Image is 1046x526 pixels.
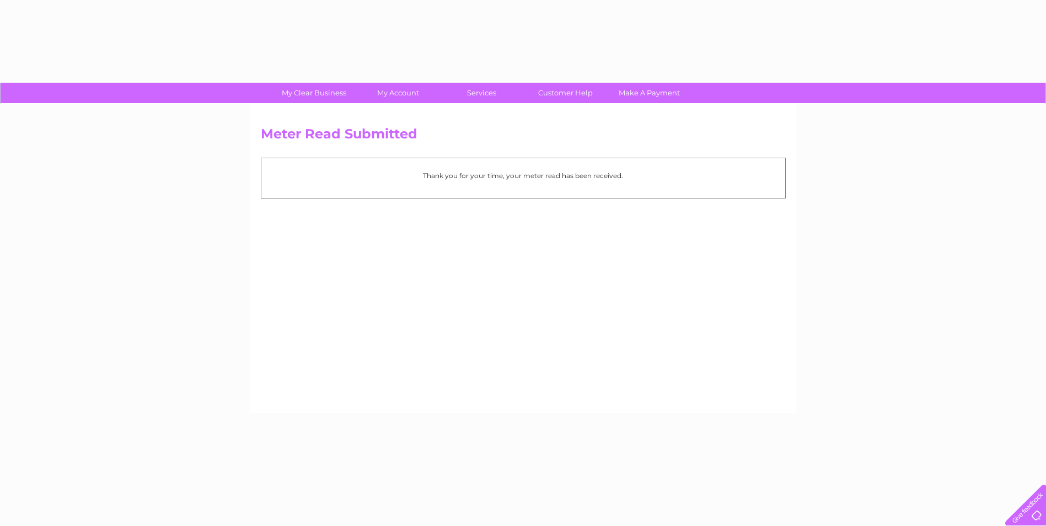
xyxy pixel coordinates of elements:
[436,83,527,103] a: Services
[269,83,360,103] a: My Clear Business
[267,170,780,181] p: Thank you for your time, your meter read has been received.
[261,126,786,147] h2: Meter Read Submitted
[352,83,443,103] a: My Account
[520,83,611,103] a: Customer Help
[604,83,695,103] a: Make A Payment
